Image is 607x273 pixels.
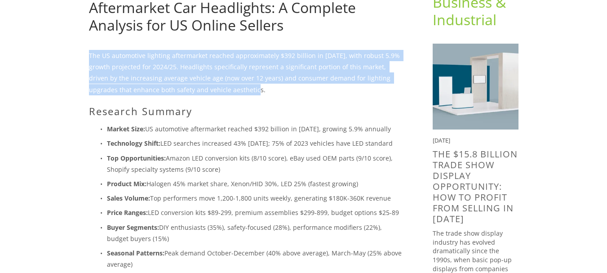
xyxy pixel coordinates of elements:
[107,222,404,244] p: DIY enthusiasts (35%), safety-focused (28%), performance modifiers (22%), budget buyers (15%)
[107,207,404,218] p: LED conversion kits $89-299, premium assemblies $299-899, budget options $25-89
[107,208,148,217] strong: Price Ranges:
[107,179,146,188] strong: Product Mix:
[107,247,404,270] p: Peak demand October-December (40% above average), March-May (25% above average)
[107,223,159,232] strong: Buyer Segments:
[89,105,404,117] h2: Research Summary
[107,139,160,148] strong: Technology Shift:
[107,249,164,257] strong: Seasonal Patterns:
[107,152,404,175] p: Amazon LED conversion kits (8/10 score), eBay used OEM parts (9/10 score), Shopify specialty syst...
[433,148,518,225] a: The $15.8 Billion Trade Show Display Opportunity: How to Profit from selling in [DATE]
[107,125,145,133] strong: Market Size:
[107,194,150,202] strong: Sales Volume:
[107,123,404,134] p: US automotive aftermarket reached $392 billion in [DATE], growing 5.9% annually
[433,136,450,144] time: [DATE]
[89,50,404,95] p: The US automotive lighting aftermarket reached approximately $392 billion in [DATE], with robust ...
[107,154,166,162] strong: Top Opportunities:
[107,192,404,204] p: Top performers move 1,200-1,800 units weekly, generating $180K-360K revenue
[107,178,404,189] p: Halogen 45% market share, Xenon/HID 30%, LED 25% (fastest growing)
[107,138,404,149] p: LED searches increased 43% [DATE]; 75% of 2023 vehicles have LED standard
[433,44,518,130] img: The $15.8 Billion Trade Show Display Opportunity: How to Profit from selling in 2025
